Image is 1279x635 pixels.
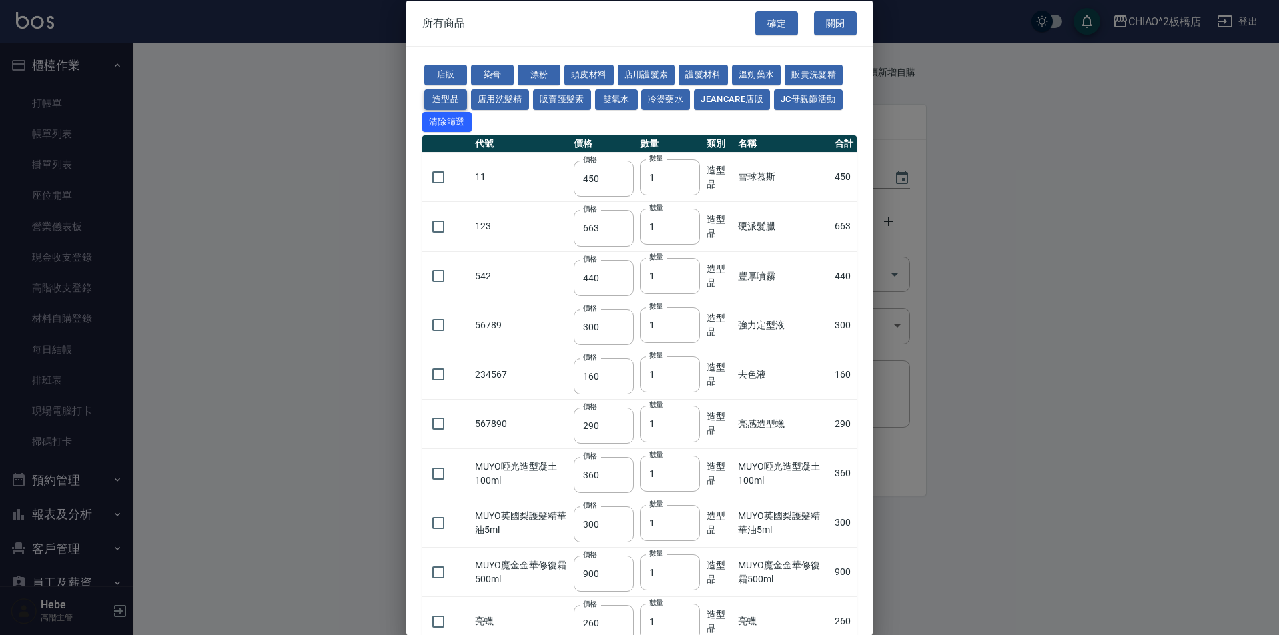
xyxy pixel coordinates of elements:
label: 價格 [583,303,597,313]
button: 造型品 [424,89,467,109]
label: 數量 [649,301,663,311]
label: 價格 [583,599,597,609]
td: MUYO英國梨護髮精華油5ml [735,498,831,547]
td: MUYO啞光造型凝土100ml [472,448,570,498]
button: 護髮材料 [679,65,728,85]
button: 漂粉 [518,65,560,85]
td: 造型品 [703,498,735,547]
button: 店用護髮素 [618,65,675,85]
span: 所有商品 [422,16,465,29]
td: 豐厚噴霧 [735,251,831,301]
button: 販賣洗髮精 [785,65,843,85]
td: 造型品 [703,301,735,350]
td: 雪球慕斯 [735,152,831,201]
button: JC母親節活動 [774,89,843,109]
td: 造型品 [703,251,735,301]
td: 290 [831,399,857,448]
td: 硬派髮臘 [735,201,831,251]
button: 販賣護髮素 [533,89,591,109]
td: 663 [831,201,857,251]
td: MUYO英國梨護髮精華油5ml [472,498,570,547]
td: 567890 [472,399,570,448]
label: 數量 [649,548,663,558]
td: 造型品 [703,399,735,448]
label: 數量 [649,400,663,410]
td: 440 [831,251,857,301]
button: 確定 [755,11,798,35]
td: 強力定型液 [735,301,831,350]
label: 價格 [583,550,597,560]
th: 名稱 [735,135,831,153]
td: 造型品 [703,201,735,251]
button: 雙氧水 [595,89,638,109]
td: 亮感造型蠟 [735,399,831,448]
td: 234567 [472,350,570,399]
button: JeanCare店販 [694,89,770,109]
td: 造型品 [703,350,735,399]
th: 價格 [570,135,637,153]
label: 價格 [583,451,597,461]
label: 數量 [649,252,663,262]
label: 數量 [649,153,663,163]
button: 染膏 [471,65,514,85]
button: 清除篩選 [422,111,472,132]
td: 56789 [472,301,570,350]
td: 造型品 [703,152,735,201]
td: 造型品 [703,448,735,498]
td: 造型品 [703,547,735,596]
label: 價格 [583,500,597,510]
label: 價格 [583,253,597,263]
td: 160 [831,350,857,399]
label: 價格 [583,155,597,165]
td: 去色液 [735,350,831,399]
td: 11 [472,152,570,201]
label: 數量 [649,202,663,212]
td: MUYO啞光造型凝土100ml [735,448,831,498]
td: 300 [831,498,857,547]
td: 360 [831,448,857,498]
th: 代號 [472,135,570,153]
td: MUYO魔金金華修復霜500ml [472,547,570,596]
th: 數量 [637,135,703,153]
td: 450 [831,152,857,201]
td: MUYO魔金金華修復霜500ml [735,547,831,596]
td: 123 [472,201,570,251]
label: 價格 [583,401,597,411]
th: 合計 [831,135,857,153]
button: 店販 [424,65,467,85]
label: 數量 [649,597,663,607]
label: 價格 [583,204,597,214]
label: 數量 [649,498,663,508]
label: 數量 [649,350,663,360]
th: 類別 [703,135,735,153]
button: 頭皮材料 [564,65,614,85]
button: 關閉 [814,11,857,35]
button: 店用洗髮精 [471,89,529,109]
td: 900 [831,547,857,596]
button: 溫朔藥水 [732,65,781,85]
label: 數量 [649,449,663,459]
td: 300 [831,301,857,350]
td: 542 [472,251,570,301]
button: 冷燙藥水 [641,89,691,109]
label: 價格 [583,352,597,362]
